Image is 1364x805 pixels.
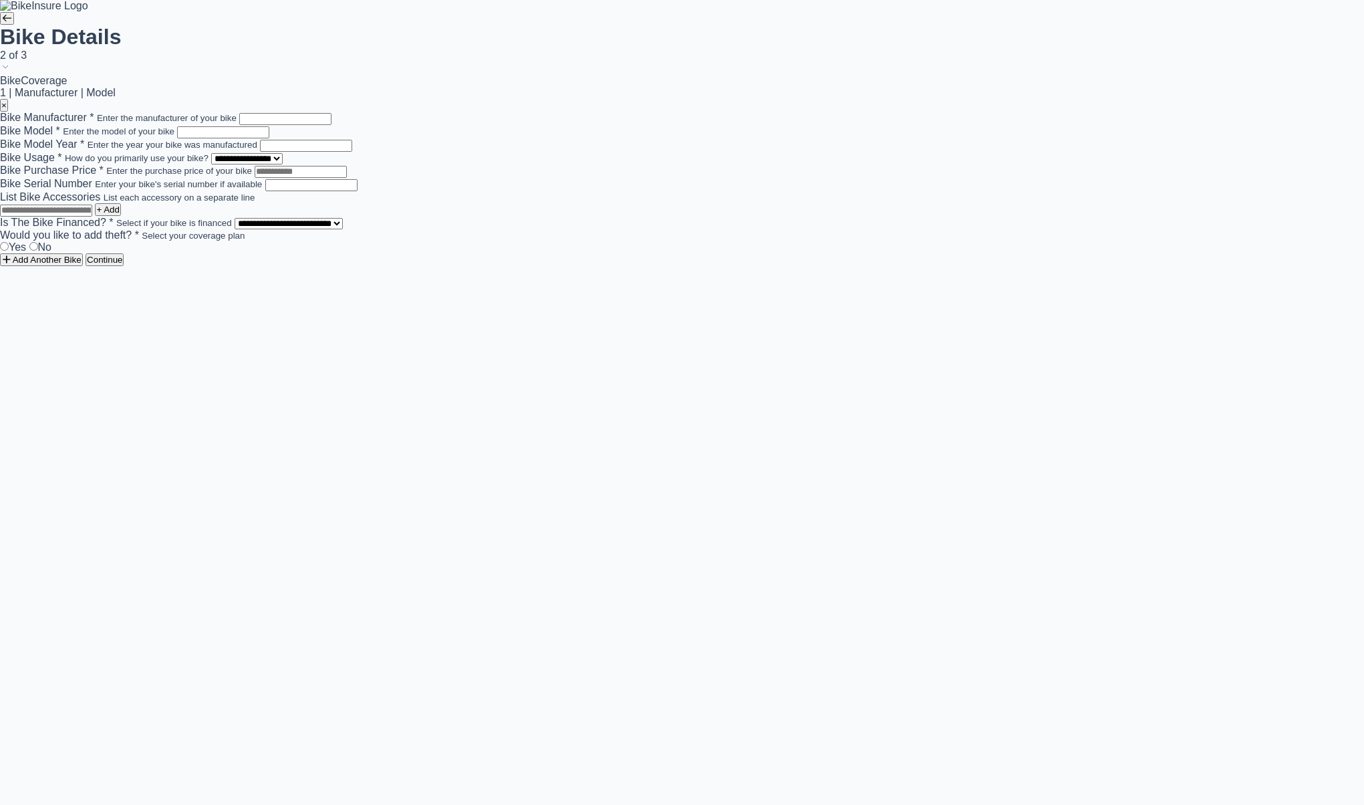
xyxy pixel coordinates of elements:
button: + Add [95,203,120,216]
small: Select if your bike is financed [116,218,232,228]
small: Select your coverage plan [142,231,245,241]
small: Enter the purchase price of your bike [106,166,252,176]
small: List each accessory on a separate line [104,193,255,203]
label: No [29,241,51,253]
small: Enter the year your bike was manufactured [88,140,257,150]
input: No [29,242,38,251]
small: Enter your bike's serial number if available [95,179,262,189]
button: Continue [86,253,124,266]
small: How do you primarily use your bike? [65,153,209,163]
small: Enter the manufacturer of your bike [97,113,237,123]
small: Enter the model of your bike [63,126,174,136]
